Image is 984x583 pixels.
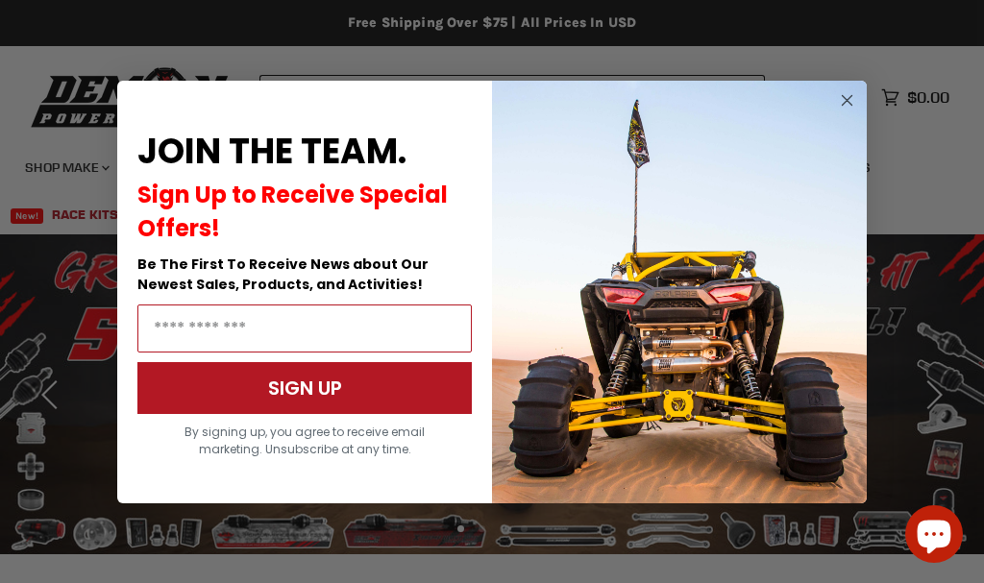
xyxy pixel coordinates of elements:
[137,179,448,244] span: Sign Up to Receive Special Offers!
[137,362,472,414] button: SIGN UP
[899,505,969,568] inbox-online-store-chat: Shopify online store chat
[835,88,859,112] button: Close dialog
[137,127,406,176] span: JOIN THE TEAM.
[137,255,429,294] span: Be The First To Receive News about Our Newest Sales, Products, and Activities!
[184,424,425,457] span: By signing up, you agree to receive email marketing. Unsubscribe at any time.
[492,81,867,503] img: a9095488-b6e7-41ba-879d-588abfab540b.jpeg
[137,304,472,352] input: Email Address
